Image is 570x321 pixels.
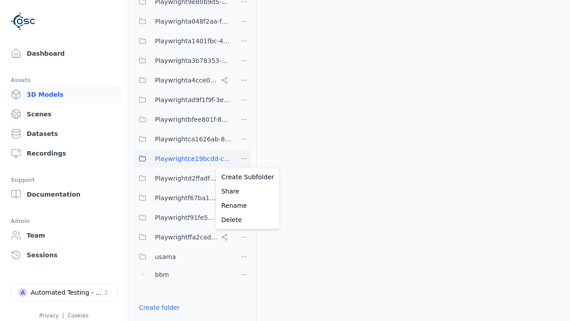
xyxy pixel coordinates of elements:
[218,213,277,227] a: Delete
[218,170,277,184] a: Create Subfolder
[218,184,277,198] a: Share
[218,198,277,213] a: Rename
